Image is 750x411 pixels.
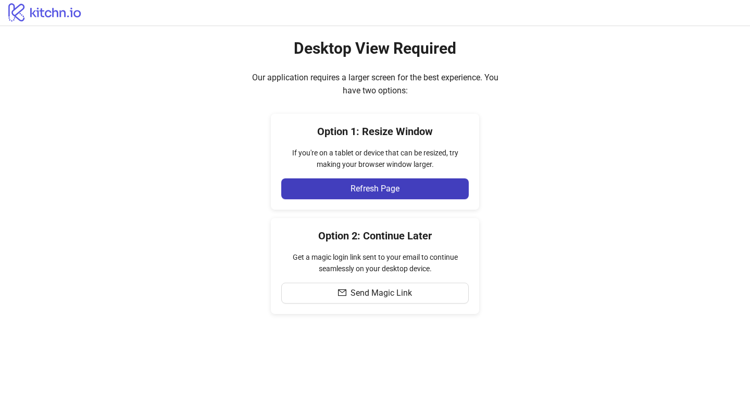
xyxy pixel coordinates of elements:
[351,288,412,298] span: Send Magic Link
[281,228,469,243] h4: Option 2: Continue Later
[281,124,469,139] h4: Option 1: Resize Window
[281,147,469,170] div: If you're on a tablet or device that can be resized, try making your browser window larger.
[245,71,505,97] div: Our application requires a larger screen for the best experience. You have two options:
[281,178,469,199] button: Refresh Page
[281,283,469,304] button: Send Magic Link
[294,39,456,58] h2: Desktop View Required
[338,288,346,297] span: mail
[281,251,469,274] div: Get a magic login link sent to your email to continue seamlessly on your desktop device.
[351,184,399,194] span: Refresh Page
